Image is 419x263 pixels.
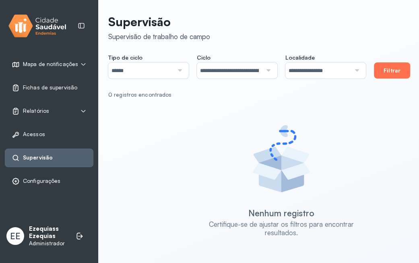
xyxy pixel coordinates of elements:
span: Acessos [23,131,45,138]
span: Mapa de notificações [23,61,78,68]
span: Configurações [23,178,60,184]
a: Fichas de supervisão [12,84,87,92]
div: Supervisão de trabalho de campo [108,32,210,41]
span: Localidade [285,54,315,61]
img: logo.svg [8,13,66,39]
a: Acessos [12,130,87,139]
p: Ezequiass Ezequias [29,225,68,240]
p: Supervisão [108,14,210,29]
span: Fichas de supervisão [23,84,77,91]
span: Tipo de ciclo [108,54,142,61]
div: Certifique-se de ajustar os filtros para encontrar resultados. [199,220,364,237]
span: Relatórios [23,108,49,114]
p: Administrador [29,240,68,247]
a: Configurações [12,177,87,185]
div: Nenhum registro [248,208,314,218]
button: Filtrar [374,62,410,79]
span: Ciclo [197,54,211,61]
img: Imagem de Empty State [245,122,318,195]
span: Supervisão [23,154,53,161]
a: Supervisão [12,154,87,162]
span: EE [10,231,21,241]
